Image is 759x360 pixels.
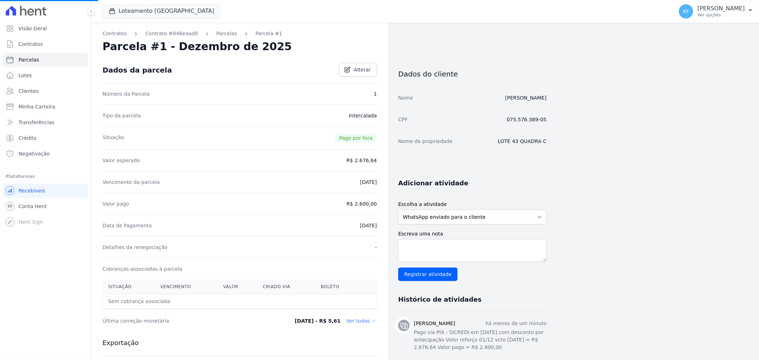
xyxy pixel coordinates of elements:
dd: Intercalada [349,112,377,119]
dd: R$ 2.600,00 [347,200,377,207]
span: Negativação [19,150,50,157]
dt: Última correção monetária [102,317,265,324]
button: Loteamento [GEOGRAPHIC_DATA] [102,4,220,18]
a: Conta Hent [3,199,88,213]
dd: [DATE] [360,179,377,186]
span: Crédito [19,134,37,142]
a: Visão Geral [3,21,88,36]
h3: Histórico de atividades [398,295,481,304]
a: Negativação [3,147,88,161]
span: Visão Geral [19,25,47,32]
p: há menos de um minuto [485,320,547,327]
a: Minha Carteira [3,100,88,114]
span: Pago por fora [335,134,377,142]
dt: Número da Parcela [102,90,150,97]
a: Contrato #846eaad0 [145,30,198,37]
a: Clientes [3,84,88,98]
a: Transferências [3,115,88,129]
span: Transferências [19,119,54,126]
dt: Tipo da parcela [102,112,141,119]
dd: - [375,244,377,251]
a: Lotes [3,68,88,83]
dd: R$ 2.676,64 [347,157,377,164]
a: Parcela #1 [255,30,283,37]
th: Situação [102,280,154,294]
dt: Situação [102,134,124,142]
dt: CPF [398,116,407,123]
th: Criado via [257,280,315,294]
h3: [PERSON_NAME] [414,320,455,327]
dd: [DATE] - R$ 5,61 [295,317,341,324]
th: Valor [217,280,257,294]
dd: 1 [374,90,377,97]
span: Conta Hent [19,203,47,210]
a: Parcelas [216,30,237,37]
a: Contratos [102,30,127,37]
a: Crédito [3,131,88,145]
p: [PERSON_NAME] [697,5,745,12]
dt: Data de Pagamento [102,222,152,229]
label: Escolha a atividade [398,201,547,208]
th: Sem cobrança associada [102,294,315,309]
span: Lotes [19,72,32,79]
dt: Nome da propriedade [398,138,453,145]
h3: Dados do cliente [398,70,547,78]
span: KF [683,9,689,14]
p: Pago via PIX - SICREDI em [DATE] com desconto por antecipação Valor reforço 01/12 vcto [DATE] = R... [414,329,547,351]
dd: Ver todas [346,317,377,324]
dt: Cobranças associadas à parcela [102,265,182,272]
dd: 075.576.389-05 [507,116,547,123]
a: Contratos [3,37,88,51]
dt: Valor esperado [102,157,140,164]
h3: Adicionar atividade [398,179,468,187]
a: Alterar [339,63,377,76]
span: Clientes [19,88,38,95]
dt: Nome [398,94,413,101]
div: Plataformas [6,172,85,181]
a: [PERSON_NAME] [505,95,547,101]
input: Registrar atividade [398,268,458,281]
dt: Detalhes da renegociação [102,244,168,251]
dd: [DATE] [360,222,377,229]
span: Contratos [19,41,43,48]
nav: Breadcrumb [102,30,377,37]
div: Dados da parcela [102,66,172,74]
h3: Exportação [102,339,377,347]
label: Escreva uma nota [398,230,547,238]
th: Boleto [315,280,360,294]
a: Recebíveis [3,184,88,198]
dt: Vencimento da parcela [102,179,160,186]
a: Parcelas [3,53,88,67]
span: Recebíveis [19,187,45,194]
h2: Parcela #1 - Dezembro de 2025 [102,40,292,53]
span: Alterar [354,66,371,73]
dt: Valor pago [102,200,129,207]
dd: LOTE 43 QUADRA C [498,138,547,145]
span: Minha Carteira [19,103,55,110]
th: Vencimento [154,280,217,294]
p: Ver opções [697,12,745,18]
span: Parcelas [19,56,39,63]
button: KF [PERSON_NAME] Ver opções [673,1,759,21]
